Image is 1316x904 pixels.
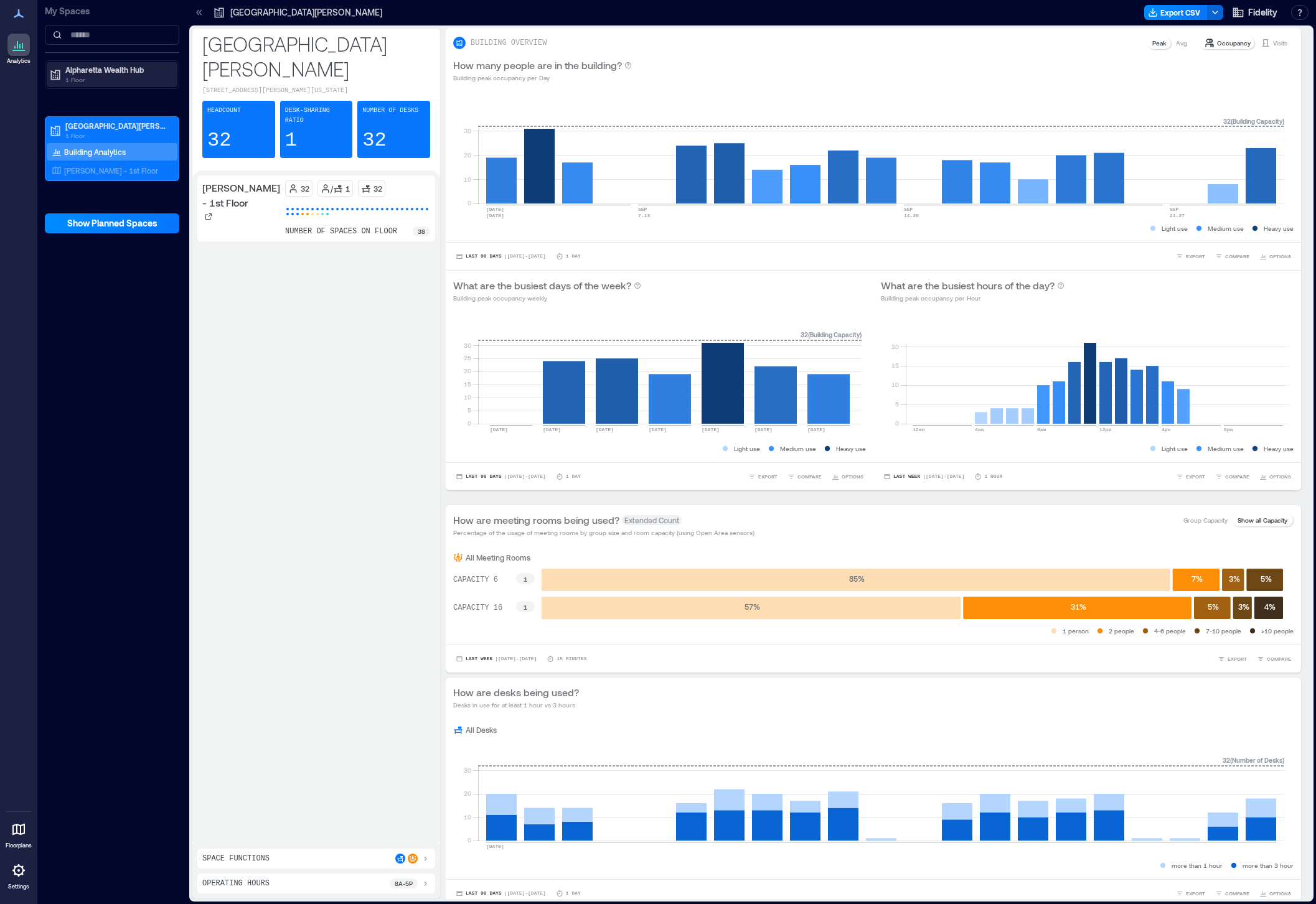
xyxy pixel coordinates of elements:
[2,814,35,853] a: Floorplans
[881,278,1055,293] p: What are the busiest hours of the day?
[1264,223,1294,233] p: Heavy use
[453,685,579,700] p: How are desks being used?
[202,878,270,888] p: Operating Hours
[331,184,333,193] p: /
[1254,653,1294,665] button: COMPARE
[638,207,647,212] text: SEP
[464,380,471,388] tspan: 15
[67,217,157,230] span: Show Planned Spaces
[1269,253,1291,260] span: OPTIONS
[374,184,382,193] p: 32
[468,406,471,414] tspan: 5
[453,250,548,263] button: Last 90 Days |[DATE]-[DATE]
[1267,655,1291,663] span: COMPARE
[1172,860,1223,870] p: more than 1 hour
[466,552,530,562] p: All Meeting Rooms
[1224,427,1233,432] text: 8pm
[453,887,548,900] button: Last 90 Days |[DATE]-[DATE]
[649,427,667,432] text: [DATE]
[1183,515,1228,525] p: Group Capacity
[596,427,614,432] text: [DATE]
[301,184,309,193] p: 32
[566,473,581,480] p: 1 Day
[622,515,682,525] span: Extended Count
[45,5,179,17] p: My Spaces
[1037,427,1046,432] text: 8am
[1269,890,1291,897] span: OPTIONS
[7,57,31,65] p: Analytics
[1264,602,1276,611] text: 4 %
[780,444,816,454] p: Medium use
[1208,444,1244,454] p: Medium use
[1173,470,1208,483] button: EXPORT
[464,175,471,183] tspan: 10
[1109,626,1134,636] p: 2 people
[1162,223,1188,233] p: Light use
[486,844,504,849] text: [DATE]
[807,427,825,432] text: [DATE]
[464,393,471,401] tspan: 10
[285,128,297,153] p: 1
[285,226,397,236] p: number of spaces on floor
[1243,860,1294,870] p: more than 3 hour
[453,58,622,73] p: How many people are in the building?
[453,470,548,483] button: Last 90 Days |[DATE]-[DATE]
[65,121,170,131] p: [GEOGRAPHIC_DATA][PERSON_NAME]
[797,473,822,480] span: COMPARE
[362,128,386,153] p: 32
[1213,470,1252,483] button: COMPARE
[829,470,866,483] button: OPTIONS
[464,354,471,361] tspan: 25
[891,361,899,369] tspan: 15
[881,470,967,483] button: Last Week |[DATE]-[DATE]
[1208,223,1244,233] p: Medium use
[1264,444,1294,454] p: Heavy use
[1213,887,1252,900] button: COMPARE
[1071,602,1086,611] text: 31 %
[984,473,1002,480] p: 1 Hour
[6,842,32,849] p: Floorplans
[566,890,581,897] p: 1 Day
[1257,470,1294,483] button: OPTIONS
[453,603,502,612] text: CAPACITY 16
[836,444,866,454] p: Heavy use
[1186,253,1205,260] span: EXPORT
[453,700,579,710] p: Desks in use for at least 1 hour vs 3 hours
[1170,213,1185,218] text: 21-27
[904,207,913,212] text: SEP
[285,106,348,126] p: Desk-sharing ratio
[362,106,418,116] p: Number of Desks
[1208,602,1219,611] text: 5 %
[490,427,508,432] text: [DATE]
[895,419,899,427] tspan: 0
[1228,2,1281,22] button: Fidelity
[904,213,919,218] text: 14-20
[1176,38,1187,48] p: Avg
[418,226,425,236] p: 38
[1154,626,1186,636] p: 4-6 people
[1206,626,1241,636] p: 7-10 people
[1144,5,1208,20] button: Export CSV
[486,213,504,218] text: [DATE]
[468,199,471,207] tspan: 0
[1162,427,1171,432] text: 4pm
[453,513,619,528] p: How are meeting rooms being used?
[230,6,382,19] p: [GEOGRAPHIC_DATA][PERSON_NAME]
[453,653,539,665] button: Last Week |[DATE]-[DATE]
[1257,250,1294,263] button: OPTIONS
[464,341,471,348] tspan: 30
[64,147,126,157] p: Building Analytics
[638,213,650,218] text: 7-13
[758,473,778,480] span: EXPORT
[881,293,1065,303] p: Building peak occupancy per Hour
[453,293,641,303] p: Building peak occupancy weekly
[65,65,170,75] p: Alpharetta Wealth Hub
[1261,626,1294,636] p: >10 people
[466,725,497,735] p: All Desks
[464,790,471,797] tspan: 20
[1099,427,1111,432] text: 12pm
[1191,574,1203,583] text: 7 %
[913,427,924,432] text: 12am
[64,165,158,175] p: [PERSON_NAME] - 1st Floor
[1229,574,1240,583] text: 3 %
